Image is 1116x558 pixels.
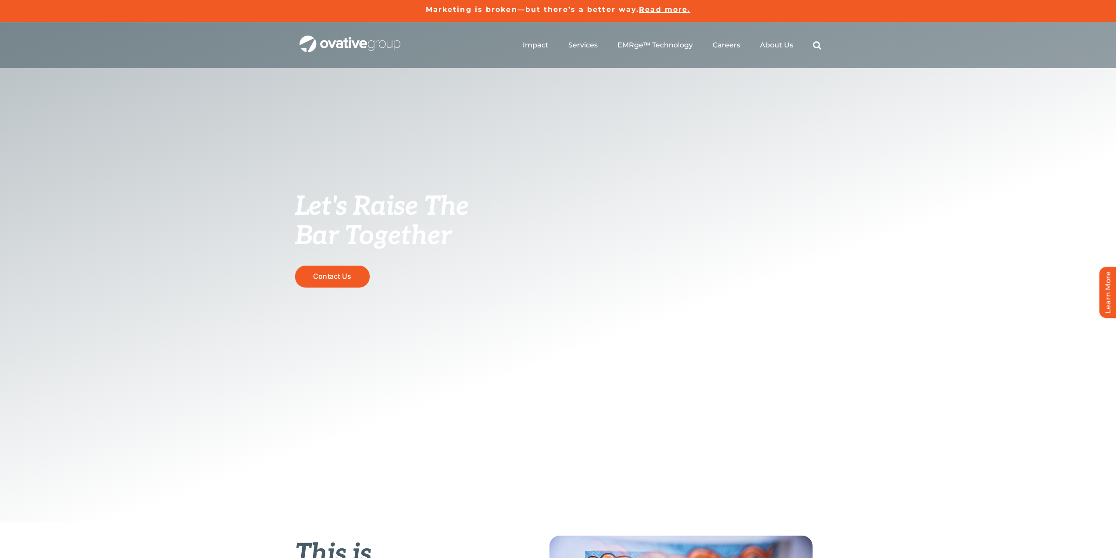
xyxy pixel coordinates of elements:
[639,5,690,14] a: Read more.
[295,266,370,287] a: Contact Us
[300,35,400,43] a: OG_Full_horizontal_WHT
[760,41,793,50] a: About Us
[617,41,693,50] a: EMRge™ Technology
[295,220,451,252] span: Bar Together
[313,272,351,281] span: Contact Us
[713,41,740,50] a: Careers
[813,41,821,50] a: Search
[426,5,639,14] a: Marketing is broken—but there’s a better way.
[295,191,469,223] span: Let's Raise The
[568,41,598,50] a: Services
[523,41,549,50] a: Impact
[523,31,821,59] nav: Menu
